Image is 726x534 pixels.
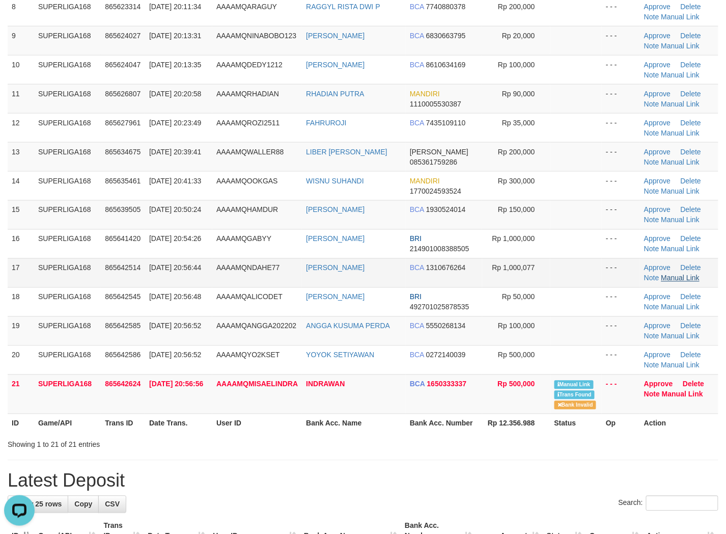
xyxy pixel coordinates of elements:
[644,293,671,301] a: Approve
[306,3,380,11] a: RAGGYL RISTA DWI P
[410,293,422,301] span: BRI
[644,235,671,243] a: Approve
[105,177,141,185] span: 865635461
[661,332,700,340] a: Manual Link
[306,380,345,388] a: INDRAWAN
[410,158,457,166] span: Copy 085361759286 to clipboard
[644,322,671,330] a: Approve
[644,351,671,359] a: Approve
[410,148,468,156] span: [PERSON_NAME]
[644,148,671,156] a: Approve
[306,119,346,127] a: FAHRUROJI
[410,61,424,69] span: BCA
[8,436,295,450] div: Showing 1 to 21 of 21 entries
[34,316,101,345] td: SUPERLIGA168
[554,381,594,389] span: Manually Linked
[498,322,535,330] span: Rp 100,000
[426,206,466,214] span: Copy 1930524014 to clipboard
[34,375,101,414] td: SUPERLIGA168
[74,500,92,509] span: Copy
[8,375,34,414] td: 21
[410,380,425,388] span: BCA
[306,32,365,40] a: [PERSON_NAME]
[644,100,659,108] a: Note
[34,345,101,375] td: SUPERLIGA168
[644,206,671,214] a: Approve
[105,293,141,301] span: 865642545
[410,90,440,98] span: MANDIRI
[105,90,141,98] span: 865626807
[149,206,201,214] span: [DATE] 20:50:24
[644,216,659,224] a: Note
[216,119,280,127] span: AAAAMQROZI2511
[105,235,141,243] span: 865641420
[216,351,280,359] span: AAAAMQYO2KSET
[602,316,640,345] td: - - -
[410,177,440,185] span: MANDIRI
[498,3,535,11] span: Rp 200,000
[216,293,283,301] span: AAAAMQALICODET
[8,287,34,316] td: 18
[105,3,141,11] span: 865623314
[410,3,424,11] span: BCA
[8,258,34,287] td: 17
[105,500,120,509] span: CSV
[661,361,700,369] a: Manual Link
[427,380,467,388] span: Copy 1650333337 to clipboard
[216,206,278,214] span: AAAAMQHAMDUR
[602,55,640,84] td: - - -
[68,496,99,513] a: Copy
[644,61,671,69] a: Approve
[681,322,701,330] a: Delete
[306,293,365,301] a: [PERSON_NAME]
[149,293,201,301] span: [DATE] 20:56:48
[216,32,296,40] span: AAAAMQNINABOBO123
[426,61,466,69] span: Copy 8610634169 to clipboard
[8,26,34,55] td: 9
[602,200,640,229] td: - - -
[8,171,34,200] td: 14
[34,229,101,258] td: SUPERLIGA168
[681,235,701,243] a: Delete
[149,3,201,11] span: [DATE] 20:11:34
[681,61,701,69] a: Delete
[410,32,424,40] span: BCA
[644,303,659,311] a: Note
[602,414,640,433] th: Op
[602,375,640,414] td: - - -
[149,264,201,272] span: [DATE] 20:56:44
[426,322,466,330] span: Copy 5550268134 to clipboard
[410,245,469,253] span: Copy 214901008388505 to clipboard
[216,3,277,11] span: AAAAMQARAGUY
[498,61,535,69] span: Rp 100,000
[681,264,701,272] a: Delete
[149,119,201,127] span: [DATE] 20:23:49
[105,264,141,272] span: 865642514
[426,119,466,127] span: Copy 7435109110 to clipboard
[216,148,284,156] span: AAAAMQWALLER88
[661,158,700,166] a: Manual Link
[602,26,640,55] td: - - -
[8,229,34,258] td: 16
[661,129,700,137] a: Manual Link
[410,351,424,359] span: BCA
[498,206,535,214] span: Rp 150,000
[302,414,406,433] th: Bank Acc. Name
[661,216,700,224] a: Manual Link
[8,142,34,171] td: 13
[105,351,141,359] span: 865642586
[602,229,640,258] td: - - -
[681,206,701,214] a: Delete
[502,90,535,98] span: Rp 90,000
[98,496,126,513] a: CSV
[661,303,700,311] a: Manual Link
[105,148,141,156] span: 865634675
[8,316,34,345] td: 19
[149,235,201,243] span: [DATE] 20:54:26
[644,90,671,98] a: Approve
[8,113,34,142] td: 12
[492,264,535,272] span: Rp 1,000,077
[644,13,659,21] a: Note
[661,71,700,79] a: Manual Link
[149,380,203,388] span: [DATE] 20:56:56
